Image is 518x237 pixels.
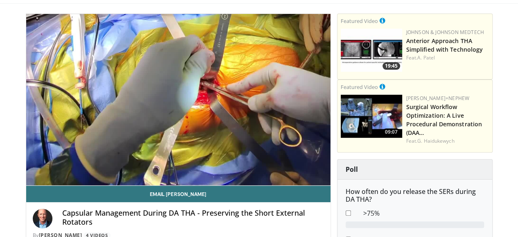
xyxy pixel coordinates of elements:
[406,103,482,137] a: Surgical Workflow Optimization: A Live Procedural Demonstration (DAA…
[341,95,402,138] a: 09:07
[382,128,400,136] span: 09:07
[346,165,358,174] strong: Poll
[406,95,469,102] a: [PERSON_NAME]+Nephew
[341,17,378,25] small: Featured Video
[341,83,378,91] small: Featured Video
[26,186,330,202] a: Email [PERSON_NAME]
[406,137,489,145] div: Feat.
[346,188,484,203] h6: How often do you release the SERs during DA THA?
[406,54,489,62] div: Feat.
[406,29,484,36] a: Johnson & Johnson MedTech
[382,62,400,70] span: 19:45
[357,208,490,218] dd: >75%
[417,54,435,61] a: A. Patel
[341,29,402,72] a: 19:45
[26,14,330,186] video-js: Video Player
[341,29,402,72] img: 06bb1c17-1231-4454-8f12-6191b0b3b81a.150x105_q85_crop-smart_upscale.jpg
[62,209,324,226] h4: Capsular Management During DA THA - Preserving the Short External Rotators
[417,137,454,144] a: G. Haidukewych
[406,37,483,53] a: Anterior Approach THA Simplified with Technology
[341,95,402,138] img: bcfc90b5-8c69-4b20-afee-af4c0acaf118.150x105_q85_crop-smart_upscale.jpg
[33,209,52,228] img: Avatar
